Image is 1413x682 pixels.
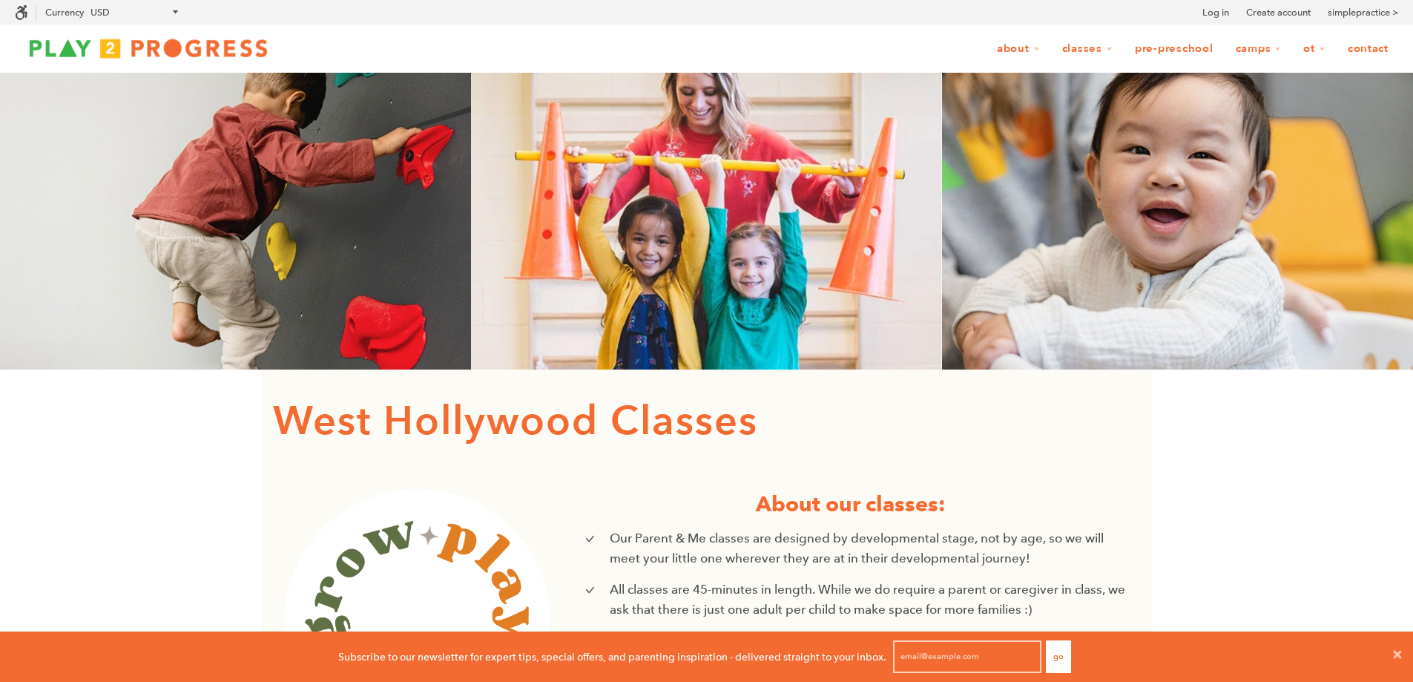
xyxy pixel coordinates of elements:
a: OT [1294,35,1335,63]
input: email@example.com [893,640,1041,673]
a: Classes [1053,35,1122,63]
a: simplepractice > [1328,5,1398,20]
p: All classes are 45-minutes in length. While we do require a parent or caregiver in class, we ask ... [610,580,1129,620]
p: Our Parent & Me classes are designed by developmental stage, not by age, so we will meet your lit... [610,528,1129,568]
img: Play2Progress logo [15,33,282,63]
h1: West Hollywood Classes [273,392,1141,452]
a: About [987,35,1050,63]
strong: About our classes: [756,491,946,517]
a: Log in [1202,5,1229,20]
a: Camps [1226,35,1291,63]
label: Currency [45,7,84,18]
a: Pre-Preschool [1125,35,1223,63]
a: Contact [1338,35,1398,63]
a: Create account [1246,5,1311,20]
button: Go [1046,640,1071,673]
p: Subscribe to our newsletter for expert tips, special offers, and parenting inspiration - delivere... [338,649,886,665]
